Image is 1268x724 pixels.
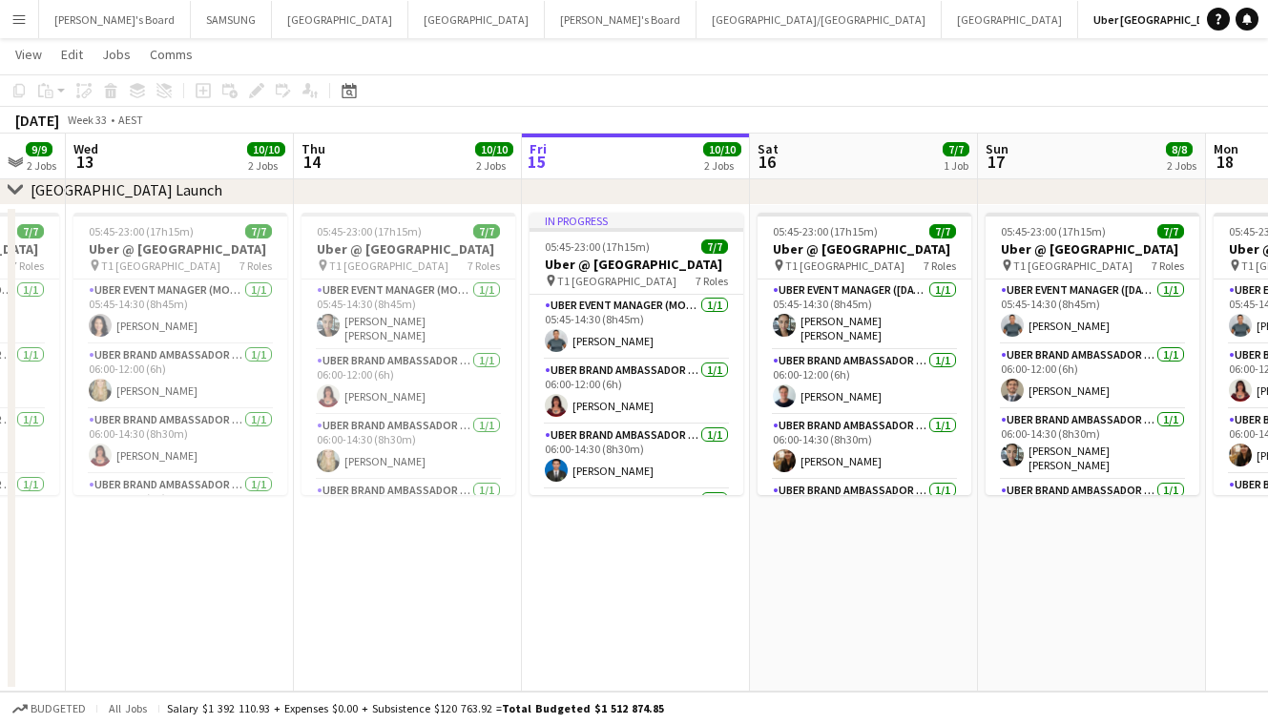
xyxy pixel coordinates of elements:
[943,142,969,156] span: 7/7
[1166,142,1193,156] span: 8/8
[73,240,287,258] h3: Uber @ [GEOGRAPHIC_DATA]
[63,113,111,127] span: Week 33
[942,1,1078,38] button: [GEOGRAPHIC_DATA]
[530,256,743,273] h3: Uber @ [GEOGRAPHIC_DATA]
[1001,224,1106,238] span: 05:45-23:00 (17h15m)
[27,158,56,173] div: 2 Jobs
[17,224,44,238] span: 7/7
[239,259,272,273] span: 7 Roles
[31,702,86,715] span: Budgeted
[299,151,325,173] span: 14
[476,158,512,173] div: 2 Jobs
[247,142,285,156] span: 10/10
[1211,151,1238,173] span: 18
[530,213,743,228] div: In progress
[475,142,513,156] span: 10/10
[545,239,650,254] span: 05:45-23:00 (17h15m)
[557,274,676,288] span: T1 [GEOGRAPHIC_DATA]
[167,701,664,715] div: Salary $1 392 110.93 + Expenses $0.00 + Subsistence $120 763.92 =
[31,180,222,199] div: [GEOGRAPHIC_DATA] Launch
[696,274,728,288] span: 7 Roles
[502,701,664,715] span: Total Budgeted $1 512 874.85
[983,151,1008,173] span: 17
[73,474,287,539] app-card-role: UBER Brand Ambassador ([PERSON_NAME])1/107:00-13:00 (6h)
[301,213,515,495] app-job-card: 05:45-23:00 (17h15m)7/7Uber @ [GEOGRAPHIC_DATA] T1 [GEOGRAPHIC_DATA]7 RolesUBER Event Manager (Mo...
[71,151,98,173] span: 13
[245,224,272,238] span: 7/7
[773,224,878,238] span: 05:45-23:00 (17h15m)
[73,279,287,344] app-card-role: UBER Event Manager (Mon - Fri)1/105:45-14:30 (8h45m)[PERSON_NAME]
[530,213,743,495] app-job-card: In progress05:45-23:00 (17h15m)7/7Uber @ [GEOGRAPHIC_DATA] T1 [GEOGRAPHIC_DATA]7 RolesUBER Event ...
[301,480,515,545] app-card-role: UBER Brand Ambassador ([PERSON_NAME])1/1
[1157,224,1184,238] span: 7/7
[701,239,728,254] span: 7/7
[73,344,287,409] app-card-role: UBER Brand Ambassador ([PERSON_NAME])1/106:00-12:00 (6h)[PERSON_NAME]
[61,46,83,63] span: Edit
[785,259,904,273] span: T1 [GEOGRAPHIC_DATA]
[986,213,1199,495] div: 05:45-23:00 (17h15m)7/7Uber @ [GEOGRAPHIC_DATA] T1 [GEOGRAPHIC_DATA]7 RolesUBER Event Manager ([D...
[986,240,1199,258] h3: Uber @ [GEOGRAPHIC_DATA]
[301,279,515,350] app-card-role: UBER Event Manager (Mon - Fri)1/105:45-14:30 (8h45m)[PERSON_NAME] [PERSON_NAME]
[473,224,500,238] span: 7/7
[39,1,191,38] button: [PERSON_NAME]'s Board
[272,1,408,38] button: [GEOGRAPHIC_DATA]
[944,158,968,173] div: 1 Job
[758,480,971,550] app-card-role: UBER Brand Ambassador ([DATE])1/1
[301,350,515,415] app-card-role: UBER Brand Ambassador ([PERSON_NAME])1/106:00-12:00 (6h)[PERSON_NAME]
[15,46,42,63] span: View
[530,140,547,157] span: Fri
[986,480,1199,545] app-card-role: UBER Brand Ambassador ([DATE])1/1
[301,140,325,157] span: Thu
[758,279,971,350] app-card-role: UBER Event Manager ([DATE])1/105:45-14:30 (8h45m)[PERSON_NAME] [PERSON_NAME]
[10,698,89,719] button: Budgeted
[73,140,98,157] span: Wed
[248,158,284,173] div: 2 Jobs
[26,142,52,156] span: 9/9
[986,140,1008,157] span: Sun
[1013,259,1133,273] span: T1 [GEOGRAPHIC_DATA]
[924,259,956,273] span: 7 Roles
[929,224,956,238] span: 7/7
[696,1,942,38] button: [GEOGRAPHIC_DATA]/[GEOGRAPHIC_DATA]
[73,409,287,474] app-card-role: UBER Brand Ambassador ([PERSON_NAME])1/106:00-14:30 (8h30m)[PERSON_NAME]
[530,295,743,360] app-card-role: UBER Event Manager (Mon - Fri)1/105:45-14:30 (8h45m)[PERSON_NAME]
[94,42,138,67] a: Jobs
[468,259,500,273] span: 7 Roles
[408,1,545,38] button: [GEOGRAPHIC_DATA]
[758,240,971,258] h3: Uber @ [GEOGRAPHIC_DATA]
[105,701,151,715] span: All jobs
[758,140,779,157] span: Sat
[118,113,143,127] div: AEST
[986,409,1199,480] app-card-role: UBER Brand Ambassador ([DATE])1/106:00-14:30 (8h30m)[PERSON_NAME] [PERSON_NAME]
[73,213,287,495] app-job-card: 05:45-23:00 (17h15m)7/7Uber @ [GEOGRAPHIC_DATA] T1 [GEOGRAPHIC_DATA]7 RolesUBER Event Manager (Mo...
[102,46,131,63] span: Jobs
[758,415,971,480] app-card-role: UBER Brand Ambassador ([DATE])1/106:00-14:30 (8h30m)[PERSON_NAME]
[317,224,422,238] span: 05:45-23:00 (17h15m)
[986,279,1199,344] app-card-role: UBER Event Manager ([DATE])1/105:45-14:30 (8h45m)[PERSON_NAME]
[101,259,220,273] span: T1 [GEOGRAPHIC_DATA]
[329,259,448,273] span: T1 [GEOGRAPHIC_DATA]
[758,350,971,415] app-card-role: UBER Brand Ambassador ([DATE])1/106:00-12:00 (6h)[PERSON_NAME]
[53,42,91,67] a: Edit
[1152,259,1184,273] span: 7 Roles
[755,151,779,173] span: 16
[15,111,59,130] div: [DATE]
[11,259,44,273] span: 7 Roles
[191,1,272,38] button: SAMSUNG
[301,415,515,480] app-card-role: UBER Brand Ambassador ([PERSON_NAME])1/106:00-14:30 (8h30m)[PERSON_NAME]
[530,360,743,424] app-card-role: UBER Brand Ambassador ([PERSON_NAME])1/106:00-12:00 (6h)[PERSON_NAME]
[89,224,194,238] span: 05:45-23:00 (17h15m)
[545,1,696,38] button: [PERSON_NAME]'s Board
[758,213,971,495] app-job-card: 05:45-23:00 (17h15m)7/7Uber @ [GEOGRAPHIC_DATA] T1 [GEOGRAPHIC_DATA]7 RolesUBER Event Manager ([D...
[1214,140,1238,157] span: Mon
[530,424,743,489] app-card-role: UBER Brand Ambassador ([PERSON_NAME])1/106:00-14:30 (8h30m)[PERSON_NAME]
[142,42,200,67] a: Comms
[527,151,547,173] span: 15
[704,158,740,173] div: 2 Jobs
[8,42,50,67] a: View
[150,46,193,63] span: Comms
